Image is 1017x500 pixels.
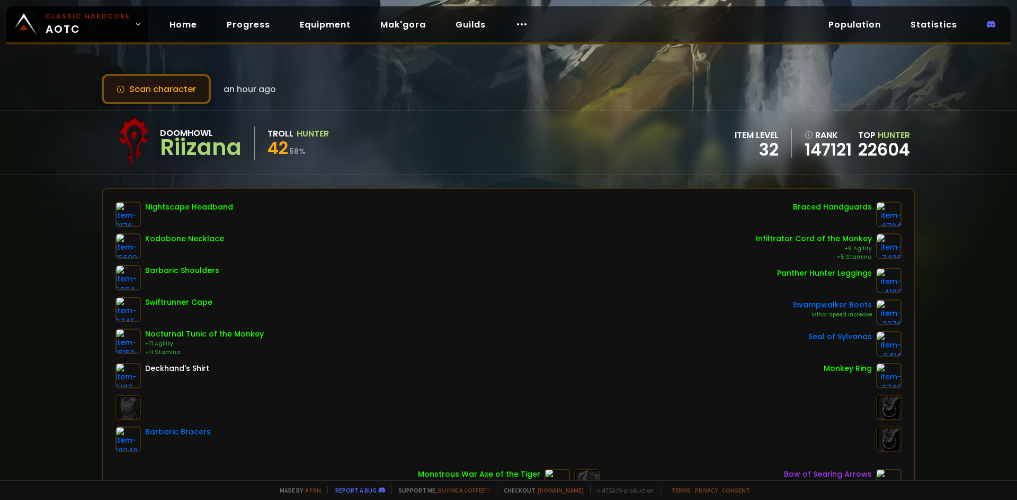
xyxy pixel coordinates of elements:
button: Scan character [102,74,211,104]
a: [DOMAIN_NAME] [538,486,584,494]
div: rank [805,129,852,142]
div: Deckhand's Shirt [145,363,209,374]
a: Progress [218,14,279,35]
div: Riizana [160,140,242,156]
div: +11 Stamina [145,348,264,357]
div: Kodobone Necklace [145,233,224,244]
div: Minor Speed Increase [792,311,872,319]
a: Population [820,14,889,35]
a: Home [161,14,206,35]
div: Nightscape Headband [145,202,233,213]
small: 58 % [289,146,306,157]
div: Braced Handguards [793,202,872,213]
a: a fan [305,486,321,494]
img: item-15690 [115,233,141,259]
a: Statistics [902,14,966,35]
div: Monstrous War Axe of the Tiger [418,469,540,480]
img: item-2276 [876,299,902,325]
span: Made by [273,486,321,494]
a: Equipment [291,14,359,35]
div: Swiftrunner Cape [145,297,212,308]
img: item-8176 [115,202,141,227]
a: Terms [671,486,691,494]
div: Nocturnal Tunic of the Monkey [145,329,264,340]
img: item-4108 [876,268,902,293]
img: item-7406 [876,233,902,259]
img: item-6748 [876,363,902,388]
a: 22604 [858,138,910,161]
div: 32 [735,142,779,158]
div: Doomhowl [160,126,242,140]
a: Mak'gora [372,14,434,35]
div: Barbaric Shoulders [145,265,219,276]
div: Top [858,129,910,142]
span: Support me, [391,486,490,494]
span: an hour ago [224,83,276,96]
div: Monkey Ring [824,363,872,374]
img: item-5964 [115,265,141,290]
div: Swampwalker Boots [792,299,872,311]
span: v. d752d5 - production [590,486,654,494]
span: AOTC [46,12,130,37]
div: +5 Stamina [756,253,872,261]
small: Classic Hardcore [46,12,130,21]
img: item-6745 [115,297,141,322]
img: item-15159 [115,329,141,354]
div: +6 Agility [756,244,872,253]
span: 42 [267,136,288,160]
img: item-6414 [876,331,902,357]
div: +11 Agility [145,340,264,348]
a: Privacy [695,486,718,494]
a: Report a bug [335,486,377,494]
a: Consent [722,486,750,494]
div: Infiltrator Cord of the Monkey [756,233,872,244]
div: Barbaric Bracers [145,426,211,438]
a: Guilds [447,14,494,35]
img: item-6784 [876,202,902,227]
div: Seal of Sylvanas [808,331,872,342]
a: Buy me a coffee [438,486,490,494]
div: item level [735,129,779,142]
div: Panther Hunter Leggings [777,268,872,279]
span: Checkout [497,486,584,494]
a: 147121 [805,142,852,158]
a: Classic HardcoreAOTC [6,6,148,42]
div: Troll [267,127,293,140]
span: Hunter [878,129,910,141]
img: item-18948 [115,426,141,452]
div: Hunter [297,127,329,140]
img: item-5107 [115,363,141,388]
div: Bow of Searing Arrows [784,469,872,480]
